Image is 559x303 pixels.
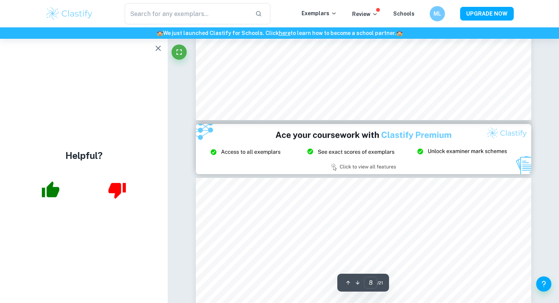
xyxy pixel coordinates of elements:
[393,11,414,17] a: Schools
[433,10,442,18] h6: ML
[2,29,557,37] h6: We just launched Clastify for Schools. Click to learn how to become a school partner.
[45,6,94,21] img: Clastify logo
[196,124,531,174] img: Ad
[157,30,163,36] span: 🏫
[430,6,445,21] button: ML
[302,9,337,17] p: Exemplars
[125,3,249,24] input: Search for any exemplars...
[460,7,514,21] button: UPGRADE NOW
[279,30,291,36] a: here
[377,279,383,286] span: / 21
[536,276,551,292] button: Help and Feedback
[65,149,103,162] h4: Helpful?
[172,44,187,60] button: Fullscreen
[396,30,403,36] span: 🏫
[352,10,378,18] p: Review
